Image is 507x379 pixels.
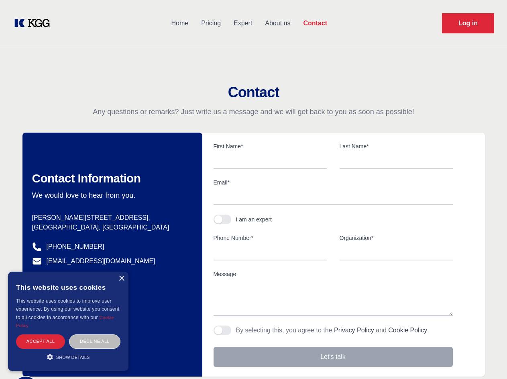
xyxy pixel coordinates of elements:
a: Contact [297,13,334,34]
div: I am an expert [236,215,272,223]
p: By selecting this, you agree to the and . [236,326,429,335]
h2: Contact Information [32,171,189,186]
label: Email* [214,178,453,186]
label: Organization* [340,234,453,242]
button: Let's talk [214,347,453,367]
div: Show details [16,353,120,361]
div: Decline all [69,334,120,348]
a: [EMAIL_ADDRESS][DOMAIN_NAME] [47,256,155,266]
h2: Contact [10,84,497,100]
label: Last Name* [340,142,453,150]
a: Privacy Policy [334,327,374,334]
div: This website uses cookies [16,278,120,297]
span: Show details [56,355,90,360]
a: Request Demo [442,13,494,33]
a: [PHONE_NUMBER] [47,242,104,252]
a: @knowledgegategroup [32,271,112,281]
label: Message [214,270,453,278]
p: [GEOGRAPHIC_DATA], [GEOGRAPHIC_DATA] [32,223,189,232]
p: [PERSON_NAME][STREET_ADDRESS], [32,213,189,223]
a: About us [259,13,297,34]
div: Accept all [16,334,65,348]
label: Phone Number* [214,234,327,242]
p: Any questions or remarks? Just write us a message and we will get back to you as soon as possible! [10,107,497,117]
iframe: Chat Widget [467,340,507,379]
a: Cookie Policy [16,315,114,328]
a: Home [165,13,195,34]
a: Expert [227,13,259,34]
a: Pricing [195,13,227,34]
a: KOL Knowledge Platform: Talk to Key External Experts (KEE) [13,17,56,30]
div: Close [118,276,124,282]
label: First Name* [214,142,327,150]
a: Cookie Policy [388,327,427,334]
p: We would love to hear from you. [32,191,189,200]
span: This website uses cookies to improve user experience. By using our website you consent to all coo... [16,298,119,320]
